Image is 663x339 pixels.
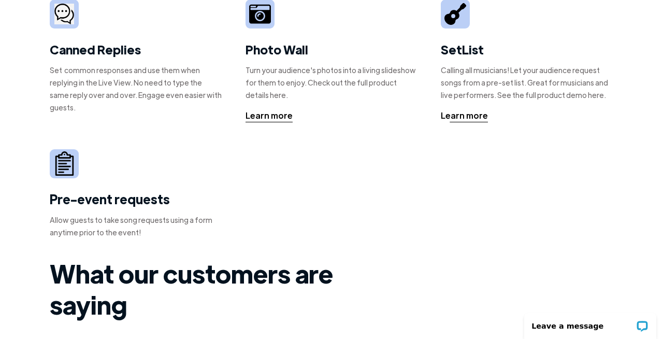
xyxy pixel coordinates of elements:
strong: Canned Replies [50,41,141,58]
strong: SetList [441,41,484,58]
a: Learn more [441,109,488,122]
div: Allow guests to take song requests using a form anytime prior to the event! [50,214,222,238]
img: guitar [444,3,466,25]
strong: What our customers are saying [50,257,333,320]
strong: Photo Wall [246,41,308,58]
strong: Pre-event requests [50,191,170,207]
div: Set common responses and use them when replying in the Live View. No need to type the same reply ... [50,64,222,114]
img: camera icon [249,3,271,25]
div: Calling all musicians! Let your audience request songs from a pre-set list. Great for musicians a... [441,64,613,101]
img: camera icon [54,4,74,24]
iframe: LiveChat chat widget [517,306,663,339]
div: Turn your audience's photos into a living slideshow for them to enjoy. Check out the full product... [246,64,418,101]
a: Learn more [246,109,293,122]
